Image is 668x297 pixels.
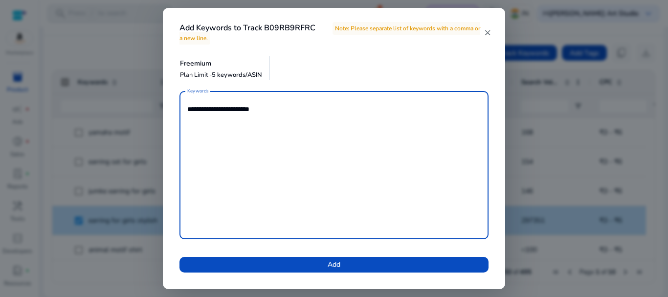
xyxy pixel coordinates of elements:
button: Add [179,257,489,273]
mat-icon: close [484,28,491,37]
p: Plan Limit - [180,70,262,80]
mat-label: Keywords [187,88,209,94]
span: Add [328,259,340,270]
span: 5 keywords/ASIN [212,70,262,79]
h4: Add Keywords to Track B09RB9RFRC [179,23,484,42]
h5: Freemium [180,60,262,68]
span: Note: Please separate list of keywords with a comma or a new line. [179,22,480,44]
